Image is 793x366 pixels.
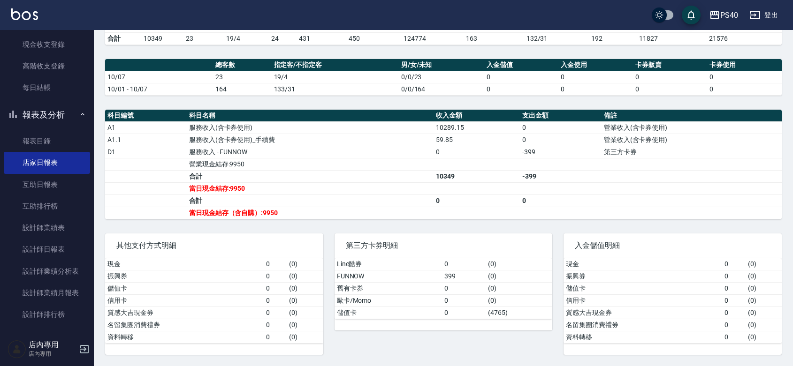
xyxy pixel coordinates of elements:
td: 0 [722,306,746,319]
h5: 店內專用 [29,340,76,350]
td: 10349 [141,32,183,45]
td: D1 [105,146,187,158]
td: 0 [520,121,602,134]
th: 入金使用 [558,59,633,71]
td: 現金 [564,258,722,270]
td: 0 [434,194,520,207]
td: 163 [464,32,524,45]
td: 信用卡 [105,294,264,306]
td: 0 [722,270,746,282]
td: 0 [707,83,782,95]
td: ( 0 ) [746,306,782,319]
td: ( 0 ) [287,270,323,282]
td: 0 [264,306,287,319]
td: 0/0/164 [399,83,484,95]
td: 0 [264,294,287,306]
a: 設計師日報表 [4,239,90,260]
td: 0 [484,71,558,83]
td: 0 [442,282,486,294]
td: 資料轉移 [564,331,722,343]
span: 第三方卡券明細 [346,241,541,250]
td: 10349 [434,170,520,182]
td: 0 [520,134,602,146]
td: 0 [264,319,287,331]
td: 信用卡 [564,294,722,306]
a: 現金收支登錄 [4,34,90,55]
a: 設計師排行榜 [4,304,90,325]
td: ( 0 ) [486,258,552,270]
td: 第三方卡券 [602,146,782,158]
th: 收入金額 [434,110,520,122]
td: ( 0 ) [746,258,782,270]
td: 0 [633,71,707,83]
td: 質感大吉現金券 [564,306,722,319]
a: 設計師業績分析表 [4,261,90,282]
th: 總客數 [213,59,272,71]
td: 舊有卡券 [335,282,442,294]
td: FUNNOW [335,270,442,282]
td: 0 [558,71,633,83]
table: a dense table [335,258,553,319]
td: 當日現金結存（含自購）:9950 [187,207,434,219]
span: 入金儲值明細 [575,241,770,250]
td: ( 0 ) [287,319,323,331]
td: 營業收入(含卡券使用) [602,121,782,134]
td: 19/4 [224,32,269,45]
td: 11827 [637,32,707,45]
td: ( 0 ) [746,319,782,331]
td: 0 [442,294,486,306]
td: ( 0 ) [287,331,323,343]
th: 支出金額 [520,110,602,122]
span: 其他支付方式明細 [116,241,312,250]
td: 0 [434,146,520,158]
td: 0 [442,306,486,319]
td: 合計 [187,194,434,207]
td: 名留集團消費禮券 [105,319,264,331]
th: 科目編號 [105,110,187,122]
a: 每日結帳 [4,77,90,98]
td: ( 0 ) [486,270,552,282]
td: A1.1 [105,134,187,146]
th: 卡券使用 [707,59,782,71]
td: ( 0 ) [486,282,552,294]
th: 男/女/未知 [399,59,484,71]
table: a dense table [105,258,323,344]
table: a dense table [564,258,782,344]
td: 當日現金結存:9950 [187,182,434,194]
td: 431 [297,32,346,45]
td: 0 [722,282,746,294]
td: 0 [264,331,287,343]
th: 科目名稱 [187,110,434,122]
td: 23 [213,71,272,83]
td: 0/0/23 [399,71,484,83]
a: 服務扣項明細表 [4,325,90,347]
td: 服務收入 - FUNNOW [187,146,434,158]
th: 卡券販賣 [633,59,707,71]
td: 0 [264,270,287,282]
td: 質感大吉現金券 [105,306,264,319]
td: 0 [722,331,746,343]
td: 0 [484,83,558,95]
td: 合計 [105,32,141,45]
a: 設計師業績月報表 [4,282,90,304]
td: 399 [442,270,486,282]
td: 19/4 [272,71,399,83]
td: 0 [633,83,707,95]
td: ( 0 ) [287,294,323,306]
a: 店家日報表 [4,152,90,173]
a: 設計師業績表 [4,217,90,239]
td: ( 0 ) [287,306,323,319]
td: 營業現金結存:9950 [187,158,434,170]
td: ( 0 ) [746,294,782,306]
td: ( 0 ) [746,270,782,282]
button: save [682,6,701,24]
p: 店內專用 [29,350,76,358]
td: 儲值卡 [105,282,264,294]
td: 23 [183,32,224,45]
td: 164 [213,83,272,95]
td: 營業收入(含卡券使用) [602,134,782,146]
td: 10/07 [105,71,213,83]
button: 登出 [746,7,782,24]
td: 服務收入(含卡券使用)_手續費 [187,134,434,146]
td: 0 [707,71,782,83]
